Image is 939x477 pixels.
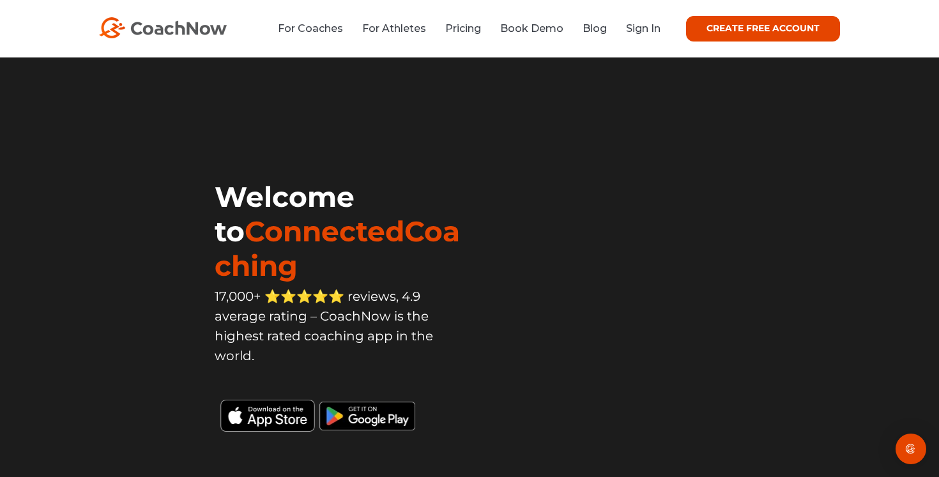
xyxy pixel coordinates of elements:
h1: Welcome to [215,179,469,283]
img: CoachNow Logo [99,17,227,38]
a: For Coaches [278,22,343,34]
img: Black Download CoachNow on the App Store Button [215,393,469,432]
a: Sign In [626,22,660,34]
a: CREATE FREE ACCOUNT [686,16,840,42]
span: 17,000+ ⭐️⭐️⭐️⭐️⭐️ reviews, 4.9 average rating – CoachNow is the highest rated coaching app in th... [215,289,433,363]
a: Blog [583,22,607,34]
span: ConnectedCoaching [215,214,460,283]
a: Book Demo [500,22,563,34]
div: Open Intercom Messenger [896,434,926,464]
a: Pricing [445,22,481,34]
a: For Athletes [362,22,426,34]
